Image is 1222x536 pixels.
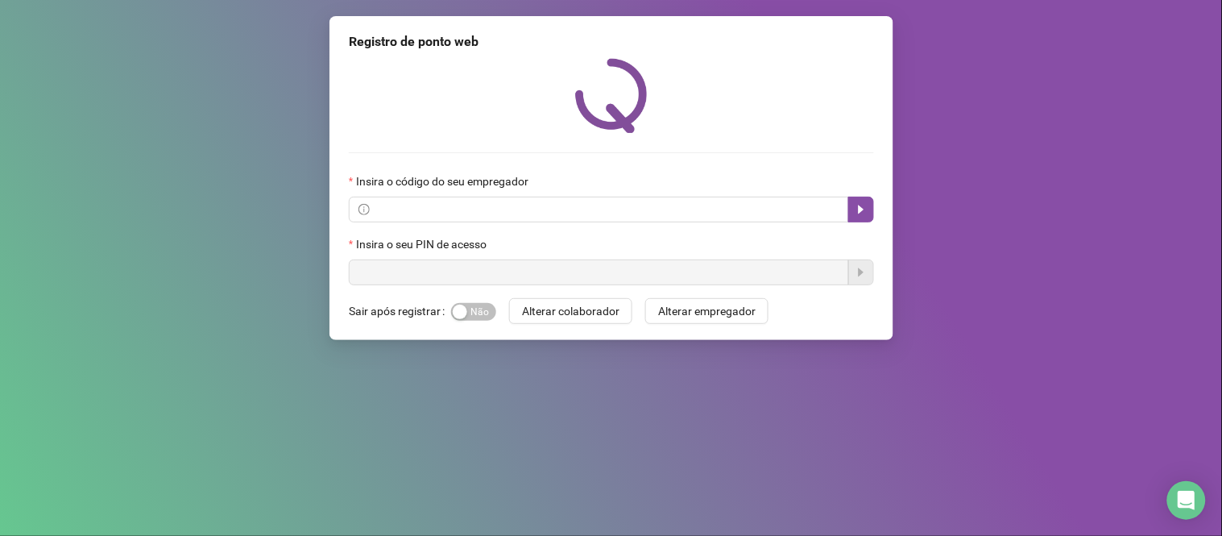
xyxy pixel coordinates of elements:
button: Alterar colaborador [509,298,632,324]
span: info-circle [358,204,370,215]
span: Alterar empregador [658,302,756,320]
label: Insira o seu PIN de acesso [349,235,497,253]
span: Alterar colaborador [522,302,619,320]
img: QRPoint [575,58,648,133]
label: Insira o código do seu empregador [349,172,539,190]
div: Open Intercom Messenger [1167,481,1206,520]
button: Alterar empregador [645,298,768,324]
label: Sair após registrar [349,298,451,324]
div: Registro de ponto web [349,32,874,52]
span: caret-right [855,203,868,216]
